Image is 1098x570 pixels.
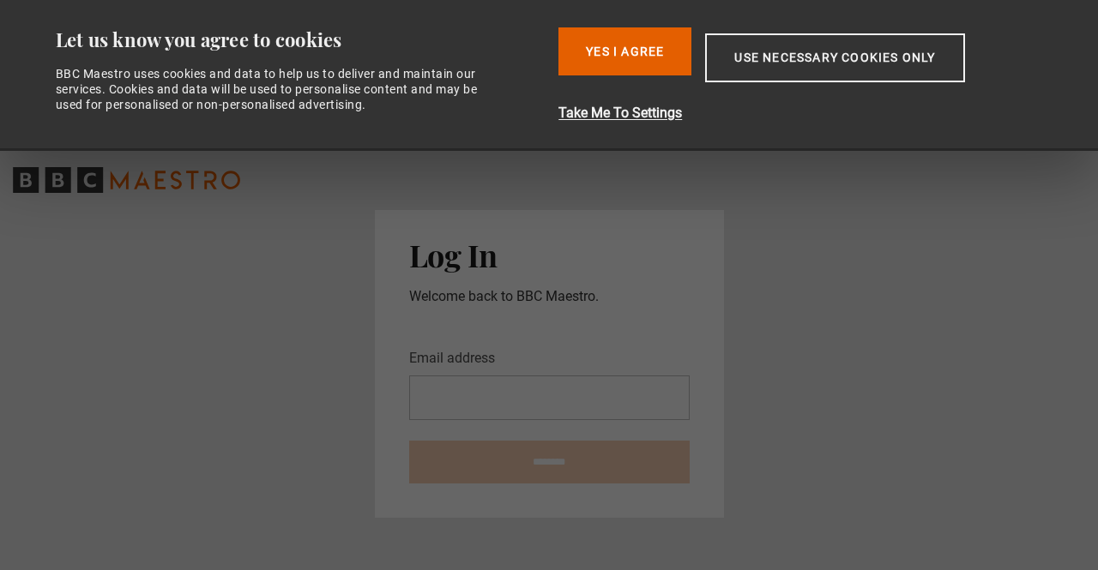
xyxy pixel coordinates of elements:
[409,286,690,307] p: Welcome back to BBC Maestro.
[56,66,497,113] div: BBC Maestro uses cookies and data to help us to deliver and maintain our services. Cookies and da...
[409,348,495,369] label: Email address
[13,167,240,193] svg: BBC Maestro
[558,27,691,75] button: Yes I Agree
[558,103,1055,123] button: Take Me To Settings
[56,27,546,52] div: Let us know you agree to cookies
[705,33,964,82] button: Use necessary cookies only
[409,237,690,273] h2: Log In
